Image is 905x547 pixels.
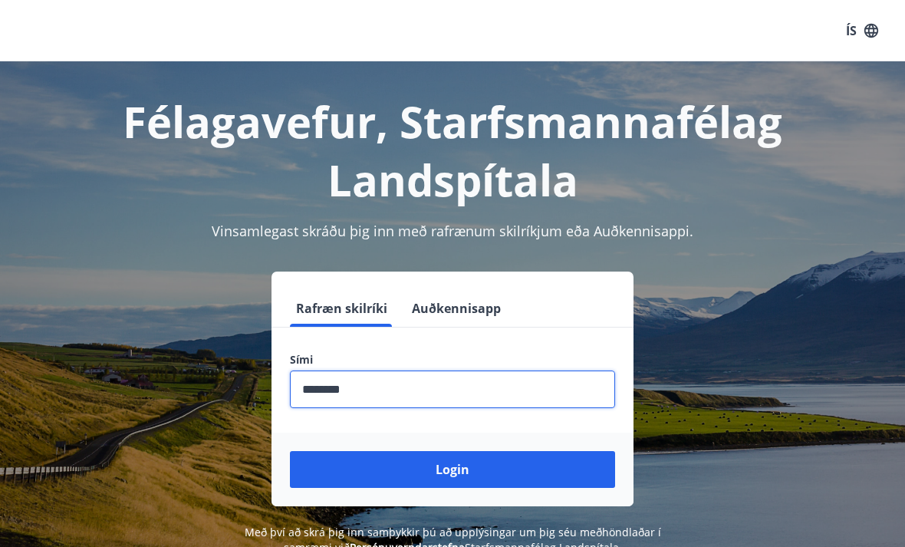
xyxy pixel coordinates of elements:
[838,17,887,44] button: ÍS
[406,290,507,327] button: Auðkennisapp
[290,352,615,367] label: Sími
[18,92,887,209] h1: Félagavefur, Starfsmannafélag Landspítala
[212,222,693,240] span: Vinsamlegast skráðu þig inn með rafrænum skilríkjum eða Auðkennisappi.
[290,451,615,488] button: Login
[290,290,393,327] button: Rafræn skilríki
